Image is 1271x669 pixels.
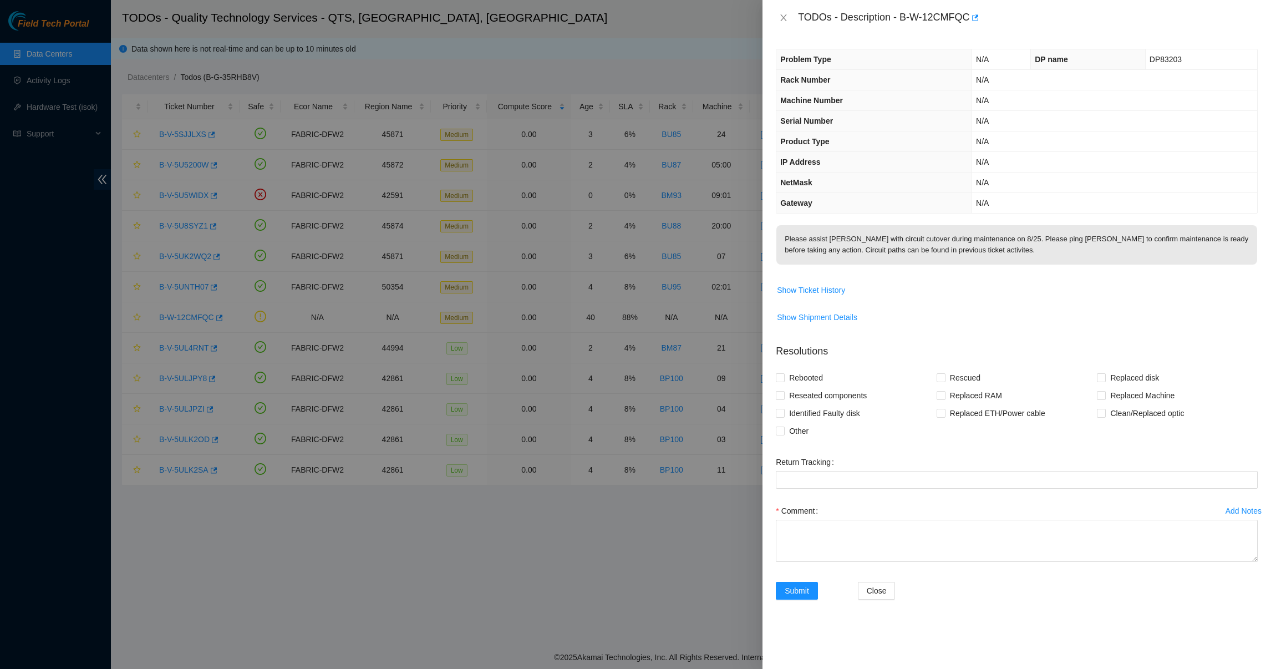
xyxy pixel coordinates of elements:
[945,404,1050,422] span: Replaced ETH/Power cable
[1150,55,1182,64] span: DP83203
[976,96,989,105] span: N/A
[976,199,989,207] span: N/A
[1106,387,1179,404] span: Replaced Machine
[1226,507,1262,515] div: Add Notes
[1035,55,1068,64] span: DP name
[785,422,813,440] span: Other
[1106,369,1163,387] span: Replaced disk
[776,13,791,23] button: Close
[780,178,812,187] span: NetMask
[776,281,846,299] button: Show Ticket History
[785,585,809,597] span: Submit
[780,96,843,105] span: Machine Number
[976,178,989,187] span: N/A
[945,387,1006,404] span: Replaced RAM
[867,585,887,597] span: Close
[776,308,858,326] button: Show Shipment Details
[776,225,1257,265] p: Please assist [PERSON_NAME] with circuit cutover during maintenance on 8/25. Please ping [PERSON_...
[780,137,829,146] span: Product Type
[1106,404,1188,422] span: Clean/Replaced optic
[780,75,830,84] span: Rack Number
[776,502,822,520] label: Comment
[780,116,833,125] span: Serial Number
[785,404,865,422] span: Identified Faulty disk
[779,13,788,22] span: close
[777,284,845,296] span: Show Ticket History
[976,158,989,166] span: N/A
[945,369,985,387] span: Rescued
[776,335,1258,359] p: Resolutions
[976,116,989,125] span: N/A
[776,520,1258,562] textarea: Comment
[776,582,818,600] button: Submit
[777,311,857,323] span: Show Shipment Details
[1225,502,1262,520] button: Add Notes
[976,75,989,84] span: N/A
[785,369,827,387] span: Rebooted
[798,9,1258,27] div: TODOs - Description - B-W-12CMFQC
[776,453,838,471] label: Return Tracking
[780,158,820,166] span: IP Address
[785,387,871,404] span: Reseated components
[776,471,1258,489] input: Return Tracking
[780,55,831,64] span: Problem Type
[780,199,812,207] span: Gateway
[976,55,989,64] span: N/A
[976,137,989,146] span: N/A
[858,582,896,600] button: Close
